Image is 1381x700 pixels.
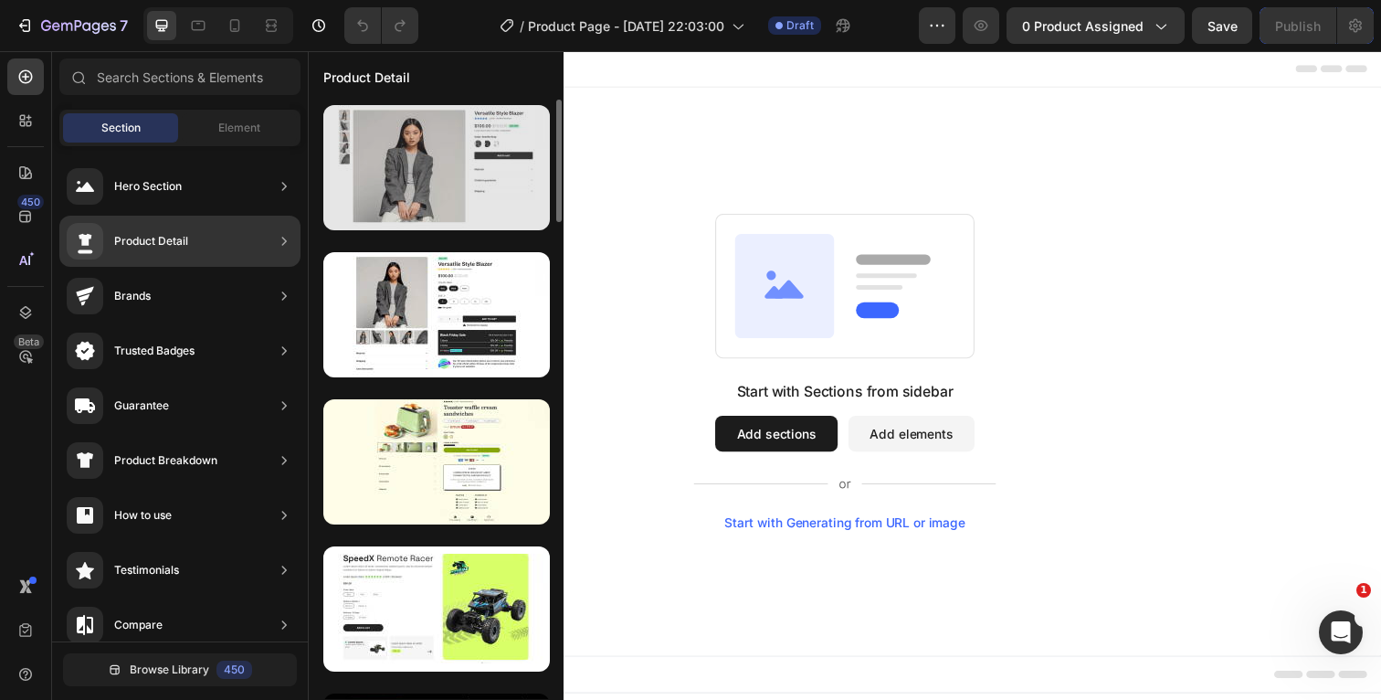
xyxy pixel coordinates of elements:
[552,373,680,409] button: Add elements
[114,506,172,525] div: How to use
[1260,7,1336,44] button: Publish
[114,561,179,579] div: Testimonials
[114,342,195,360] div: Trusted Badges
[114,616,163,634] div: Compare
[1192,7,1252,44] button: Save
[528,16,724,36] span: Product Page - [DATE] 22:03:00
[114,287,151,305] div: Brands
[130,662,209,678] span: Browse Library
[344,7,418,44] div: Undo/Redo
[216,661,252,679] div: 450
[308,51,1381,700] iframe: Design area
[114,177,182,196] div: Hero Section
[1207,18,1238,34] span: Save
[1275,16,1321,36] div: Publish
[114,232,188,250] div: Product Detail
[1007,7,1185,44] button: 0 product assigned
[1356,583,1371,598] span: 1
[14,334,44,349] div: Beta
[520,16,524,36] span: /
[101,120,141,136] span: Section
[114,451,217,470] div: Product Breakdown
[426,475,671,490] div: Start with Generating from URL or image
[218,120,260,136] span: Element
[114,397,169,415] div: Guarantee
[786,17,814,34] span: Draft
[416,373,541,409] button: Add sections
[1022,16,1144,36] span: 0 product assigned
[120,15,128,37] p: 7
[63,653,297,686] button: Browse Library450
[17,195,44,209] div: 450
[1319,610,1363,654] iframe: Intercom live chat
[7,7,136,44] button: 7
[59,58,300,95] input: Search Sections & Elements
[437,336,659,358] div: Start with Sections from sidebar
